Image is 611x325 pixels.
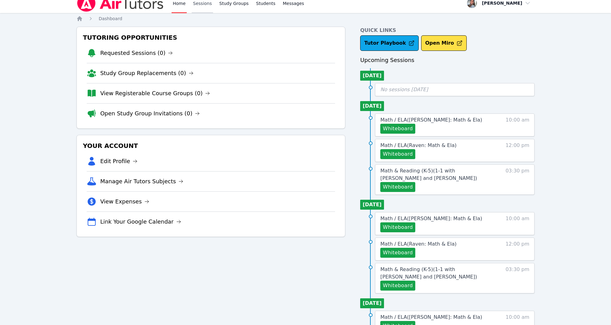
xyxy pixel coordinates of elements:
span: 10:00 am [506,116,530,134]
h3: Tutoring Opportunities [82,32,340,43]
a: Math & Reading (K-5)(1-1 with [PERSON_NAME] and [PERSON_NAME]) [380,266,492,281]
li: [DATE] [360,298,384,308]
h3: Your Account [82,140,340,151]
a: Math / ELA(Raven: Math & Ela) [380,240,456,248]
span: Math & Reading (K-5) ( 1-1 with [PERSON_NAME] and [PERSON_NAME] ) [380,266,477,280]
span: Math / ELA ( [PERSON_NAME]: Math & Ela ) [380,314,482,320]
button: Whiteboard [380,149,415,159]
button: Whiteboard [380,281,415,291]
li: [DATE] [360,200,384,210]
a: Math & Reading (K-5)(1-1 with [PERSON_NAME] and [PERSON_NAME]) [380,167,492,182]
a: Math / ELA(Raven: Math & Ela) [380,142,456,149]
span: Math & Reading (K-5) ( 1-1 with [PERSON_NAME] and [PERSON_NAME] ) [380,168,477,181]
a: Edit Profile [100,157,138,166]
a: Tutor Playbook [360,35,419,51]
span: Math / ELA ( Raven: Math & Ela ) [380,241,456,247]
span: 12:00 pm [505,240,529,258]
a: Open Study Group Invitations (0) [100,109,200,118]
a: Link Your Google Calendar [100,217,181,226]
a: Dashboard [99,16,122,22]
a: View Registerable Course Groups (0) [100,89,210,98]
span: Math / ELA ( [PERSON_NAME]: Math & Ela ) [380,216,482,221]
span: Messages [283,0,304,7]
a: Study Group Replacements (0) [100,69,194,78]
span: 12:00 pm [505,142,529,159]
nav: Breadcrumb [76,16,535,22]
span: 10:00 am [506,215,530,232]
a: Math / ELA([PERSON_NAME]: Math & Ela) [380,314,482,321]
a: Math / ELA([PERSON_NAME]: Math & Ela) [380,215,482,222]
span: 03:30 pm [505,266,529,291]
span: 03:30 pm [505,167,529,192]
button: Whiteboard [380,248,415,258]
a: Manage Air Tutors Subjects [100,177,184,186]
span: Math / ELA ( Raven: Math & Ela ) [380,142,456,148]
a: Math / ELA([PERSON_NAME]: Math & Ela) [380,116,482,124]
li: [DATE] [360,101,384,111]
h3: Upcoming Sessions [360,56,535,65]
h4: Quick Links [360,27,535,34]
span: Math / ELA ( [PERSON_NAME]: Math & Ela ) [380,117,482,123]
a: Requested Sessions (0) [100,49,173,57]
button: Whiteboard [380,124,415,134]
a: View Expenses [100,197,149,206]
button: Open Miro [421,35,467,51]
button: Whiteboard [380,182,415,192]
span: Dashboard [99,16,122,21]
li: [DATE] [360,71,384,81]
button: Whiteboard [380,222,415,232]
span: No sessions [DATE] [380,87,428,92]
